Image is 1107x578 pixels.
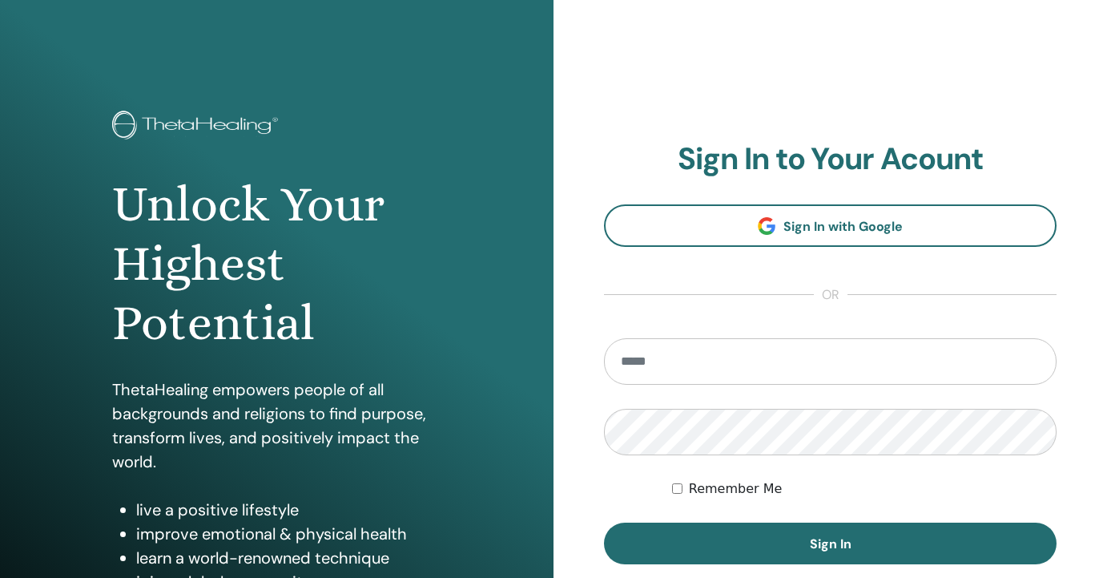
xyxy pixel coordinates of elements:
[672,479,1057,499] div: Keep me authenticated indefinitely or until I manually logout
[112,175,441,354] h1: Unlock Your Highest Potential
[136,522,441,546] li: improve emotional & physical health
[136,546,441,570] li: learn a world-renowned technique
[783,218,903,235] span: Sign In with Google
[112,378,441,474] p: ThetaHealing empowers people of all backgrounds and religions to find purpose, transform lives, a...
[604,141,1057,178] h2: Sign In to Your Acount
[810,536,851,552] span: Sign In
[689,479,783,499] label: Remember Me
[604,204,1057,247] a: Sign In with Google
[136,498,441,522] li: live a positive lifestyle
[814,285,847,305] span: or
[604,523,1057,564] button: Sign In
